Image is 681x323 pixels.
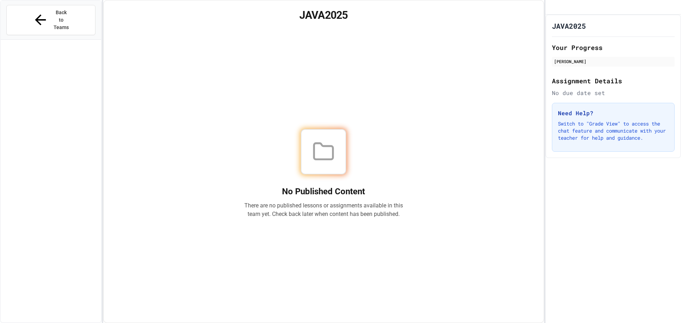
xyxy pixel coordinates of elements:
[554,58,672,65] div: [PERSON_NAME]
[552,89,675,97] div: No due date set
[558,109,669,117] h3: Need Help?
[112,9,535,22] h1: JAVA2025
[53,9,70,31] span: Back to Teams
[6,5,95,35] button: Back to Teams
[558,120,669,141] p: Switch to "Grade View" to access the chat feature and communicate with your teacher for help and ...
[552,76,675,86] h2: Assignment Details
[244,186,403,197] h2: No Published Content
[552,43,675,52] h2: Your Progress
[244,201,403,218] p: There are no published lessons or assignments available in this team yet. Check back later when c...
[552,21,586,31] h1: JAVA2025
